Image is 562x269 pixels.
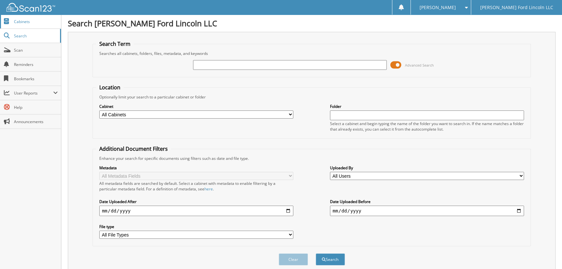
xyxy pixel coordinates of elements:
span: Scan [14,47,58,53]
legend: Additional Document Filters [96,145,171,152]
span: [PERSON_NAME] [420,6,456,9]
label: Cabinet [99,104,293,109]
span: [PERSON_NAME] Ford Lincoln LLC [480,6,553,9]
label: Uploaded By [330,165,524,171]
a: here [204,186,213,192]
button: Search [316,253,345,265]
legend: Search Term [96,40,134,47]
div: Optionally limit your search to a particular cabinet or folder [96,94,527,100]
span: Reminders [14,62,58,67]
h1: Search [PERSON_NAME] Ford Lincoln LLC [68,18,556,29]
button: Clear [279,253,308,265]
label: Metadata [99,165,293,171]
div: All metadata fields are searched by default. Select a cabinet with metadata to enable filtering b... [99,181,293,192]
span: Announcements [14,119,58,124]
label: Date Uploaded After [99,199,293,204]
div: Select a cabinet and begin typing the name of the folder you want to search in. If the name match... [330,121,524,132]
img: scan123-logo-white.svg [6,3,55,12]
legend: Location [96,84,124,91]
span: Search [14,33,57,39]
label: Date Uploaded Before [330,199,524,204]
div: Enhance your search for specific documents using filters such as date and file type. [96,156,527,161]
span: Help [14,105,58,110]
input: start [99,206,293,216]
label: Folder [330,104,524,109]
iframe: Chat Widget [530,238,562,269]
label: File type [99,224,293,229]
span: Bookmarks [14,76,58,82]
div: Searches all cabinets, folders, files, metadata, and keywords [96,51,527,56]
span: Cabinets [14,19,58,24]
span: User Reports [14,90,53,96]
span: Advanced Search [405,63,434,68]
input: end [330,206,524,216]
